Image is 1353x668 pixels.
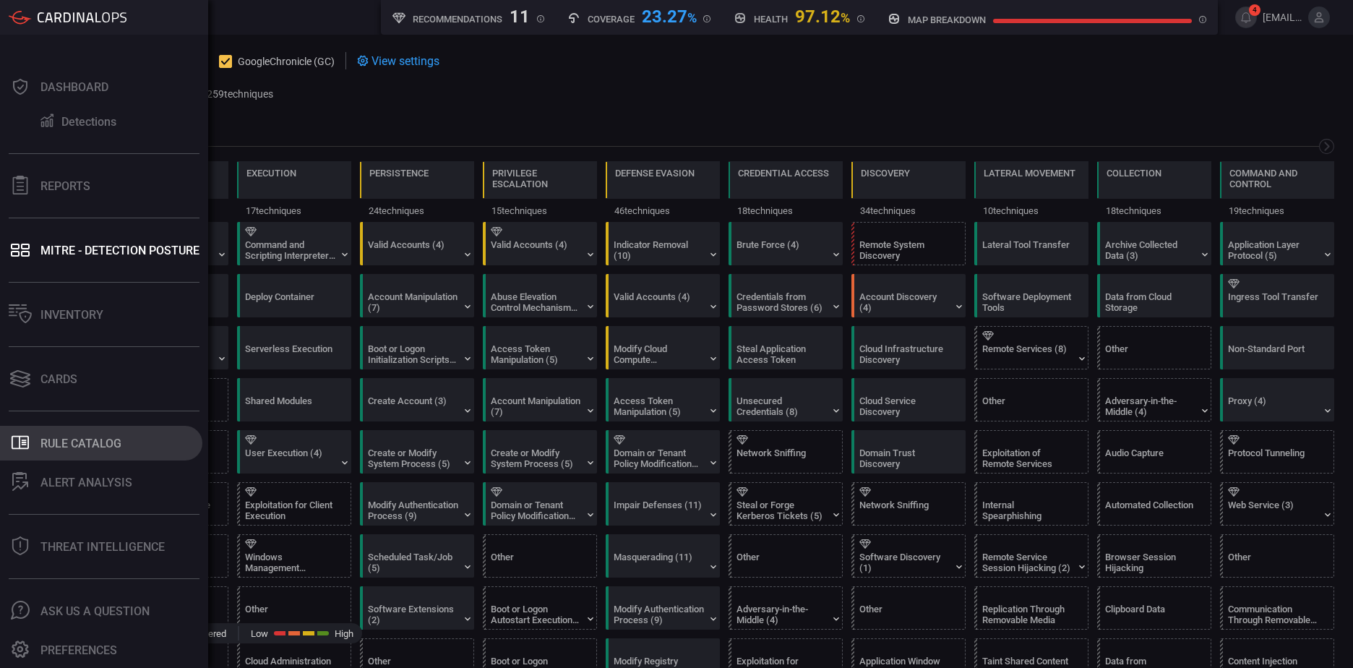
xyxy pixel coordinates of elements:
[1105,500,1195,521] div: Automated Collection
[974,378,1088,421] div: Other (Not covered)
[729,274,843,317] div: T1555: Credentials from Password Stores
[614,500,704,521] div: Impair Defenses (11)
[736,291,827,313] div: Credentials from Password Stores (6)
[841,10,850,25] span: %
[114,326,228,369] div: T1195: Supply Chain Compromise
[606,274,720,317] div: T1078: Valid Accounts
[360,199,474,222] div: 24 techniques
[606,482,720,526] div: T1562: Impair Defenses
[729,534,843,578] div: Other (Not covered)
[729,199,843,222] div: 18 techniques
[851,199,966,222] div: 34 techniques
[982,604,1073,625] div: Replication Through Removable Media
[245,395,335,417] div: Shared Modules
[40,80,108,94] div: Dashboard
[360,534,474,578] div: T1053: Scheduled Task/Job
[1097,326,1211,369] div: Other (Not covered)
[1220,430,1334,474] div: T1572: Protocol Tunneling
[974,430,1088,474] div: T1210: Exploitation of Remote Services (Not covered)
[606,326,720,369] div: T1578: Modify Cloud Compute Infrastructure
[40,308,103,322] div: Inventory
[974,274,1088,317] div: T1072: Software Deployment Tools
[606,199,720,222] div: 46 techniques
[237,326,351,369] div: T1648: Serverless Execution
[245,291,335,313] div: Deploy Container
[245,552,335,573] div: Windows Management Instrumentation
[40,643,117,657] div: Preferences
[614,604,704,625] div: Modify Authentication Process (9)
[40,540,165,554] div: Threat Intelligence
[1220,534,1334,578] div: Other (Not covered)
[614,552,704,573] div: Masquerading (11)
[859,604,950,625] div: Other
[491,239,581,261] div: Valid Accounts (4)
[491,395,581,417] div: Account Manipulation (7)
[614,448,704,469] div: Domain or Tenant Policy Modification (2)
[1220,222,1334,265] div: T1071: Application Layer Protocol
[491,604,581,625] div: Boot or Logon Autostart Execution (14)
[245,239,335,261] div: Command and Scripting Interpreter (12)
[1097,482,1211,526] div: T1119: Automated Collection (Not covered)
[1097,378,1211,421] div: T1557: Adversary-in-the-Middle (Not covered)
[360,326,474,369] div: T1037: Boot or Logon Initialization Scripts
[1220,482,1334,526] div: T1102: Web Service
[614,395,704,417] div: Access Token Manipulation (5)
[974,482,1088,526] div: T1534: Internal Spearphishing (Not covered)
[114,534,228,578] div: T1133: External Remote Services (Not covered)
[483,430,597,474] div: T1543: Create or Modify System Process
[851,274,966,317] div: T1087: Account Discovery
[360,378,474,421] div: T1136: Create Account
[729,586,843,630] div: T1557: Adversary-in-the-Middle (Not covered)
[851,482,966,526] div: T1040: Network Sniffing
[1097,274,1211,317] div: T1530: Data from Cloud Storage
[1097,161,1211,222] div: TA0009: Collection
[795,7,850,24] div: 97.12
[982,552,1073,573] div: Remote Service Session Hijacking (2)
[588,14,635,25] h5: Coverage
[360,222,474,265] div: T1078: Valid Accounts
[1105,343,1195,365] div: Other
[736,395,827,417] div: Unsecured Credentials (8)
[606,378,720,421] div: T1134: Access Token Manipulation
[40,437,121,450] div: Rule Catalog
[859,500,950,521] div: Network Sniffing
[483,326,597,369] div: T1134: Access Token Manipulation
[736,239,827,261] div: Brute Force (4)
[851,326,966,369] div: T1580: Cloud Infrastructure Discovery
[491,448,581,469] div: Create or Modify System Process (5)
[114,378,228,421] div: Other (Not covered)
[360,430,474,474] div: T1543: Create or Modify System Process
[40,604,150,618] div: Ask Us A Question
[736,343,827,365] div: Steal Application Access Token
[483,534,597,578] div: Other (Not covered)
[859,552,950,573] div: Software Discovery (1)
[368,500,458,521] div: Modify Authentication Process (9)
[335,628,353,639] span: High
[237,586,351,630] div: Other (Not covered)
[984,168,1075,179] div: Lateral Movement
[1228,395,1318,417] div: Proxy (4)
[1107,168,1161,179] div: Collection
[237,430,351,474] div: T1204: User Execution
[237,161,351,222] div: TA0002: Execution
[238,56,335,67] span: GoogleChronicle (GC)
[859,239,950,261] div: Remote System Discovery
[736,448,827,469] div: Network Sniffing
[606,534,720,578] div: T1036: Masquerading
[982,500,1073,521] div: Internal Spearphishing
[114,482,228,526] div: T1189: Drive-by Compromise (Not covered)
[729,430,843,474] div: T1040: Network Sniffing
[982,291,1073,313] div: Software Deployment Tools
[1105,552,1195,573] div: Browser Session Hijacking
[491,500,581,521] div: Domain or Tenant Policy Modification (2)
[1105,604,1195,625] div: Clipboard Data
[371,54,439,68] span: View settings
[738,168,829,179] div: Credential Access
[982,239,1073,261] div: Lateral Tool Transfer
[1097,222,1211,265] div: T1560: Archive Collected Data
[982,343,1073,365] div: Remote Services (8)
[483,222,597,265] div: T1078: Valid Accounts
[1263,12,1302,23] span: [EMAIL_ADDRESS][DOMAIN_NAME]
[861,168,910,179] div: Discovery
[237,274,351,317] div: T1610: Deploy Container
